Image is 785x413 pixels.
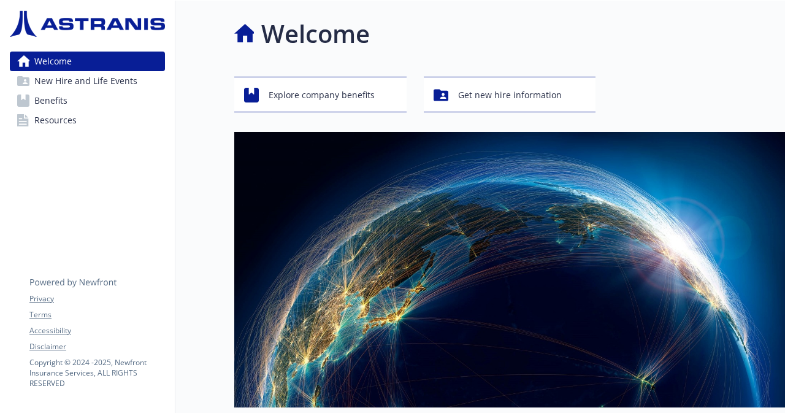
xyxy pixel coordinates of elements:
button: Explore company benefits [234,77,407,112]
span: Explore company benefits [269,83,375,107]
span: Benefits [34,91,67,110]
span: Get new hire information [458,83,562,107]
button: Get new hire information [424,77,596,112]
a: New Hire and Life Events [10,71,165,91]
a: Terms [29,309,164,320]
a: Accessibility [29,325,164,336]
h1: Welcome [261,15,370,52]
a: Welcome [10,52,165,71]
a: Resources [10,110,165,130]
p: Copyright © 2024 - 2025 , Newfront Insurance Services, ALL RIGHTS RESERVED [29,357,164,388]
a: Privacy [29,293,164,304]
span: New Hire and Life Events [34,71,137,91]
a: Benefits [10,91,165,110]
img: overview page banner [234,132,785,407]
a: Disclaimer [29,341,164,352]
span: Welcome [34,52,72,71]
span: Resources [34,110,77,130]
